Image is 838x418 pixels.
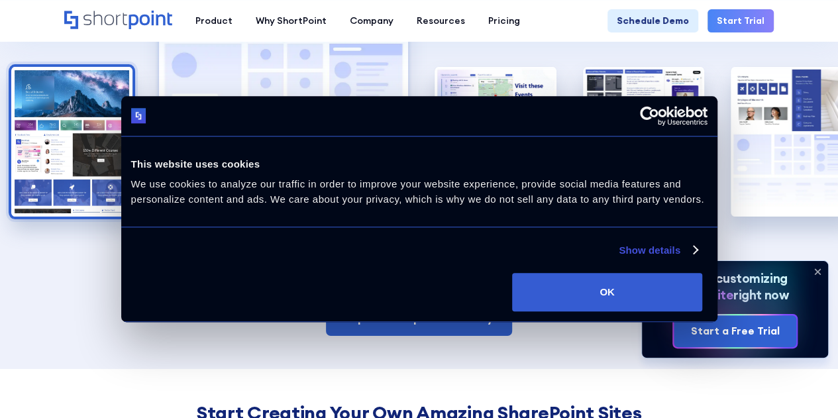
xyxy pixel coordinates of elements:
[674,315,796,348] a: Start a Free Trial
[583,67,704,216] div: 4 / 5
[131,109,146,124] img: logo
[244,9,338,32] a: Why ShortPoint
[707,9,774,32] a: Start Trial
[350,14,393,28] div: Company
[476,9,531,32] a: Pricing
[405,9,476,32] a: Resources
[131,178,704,205] span: We use cookies to analyze our traffic in order to improve your website experience, provide social...
[64,11,172,30] a: Home
[690,323,779,339] div: Start a Free Trial
[619,242,697,258] a: Show details
[512,273,702,311] button: OK
[600,264,838,418] iframe: Chat Widget
[338,9,405,32] a: Company
[435,67,556,216] div: 3 / 5
[435,67,556,216] img: Internal SharePoint site example for company policy
[195,14,233,28] div: Product
[131,156,707,172] div: This website uses cookies
[417,14,465,28] div: Resources
[592,106,707,126] a: Usercentrics Cookiebot - opens in a new window
[488,14,520,28] div: Pricing
[607,9,698,32] a: Schedule Demo
[583,67,704,216] img: SharePoint Communication site example for news
[183,9,244,32] a: Product
[11,67,132,216] img: Best SharePoint Intranet Site Designs
[256,14,327,28] div: Why ShortPoint
[11,67,132,216] div: 1 / 5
